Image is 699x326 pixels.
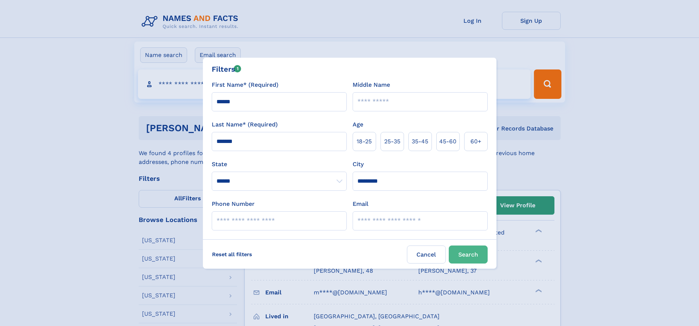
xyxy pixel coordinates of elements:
[212,120,278,129] label: Last Name* (Required)
[212,200,255,208] label: Phone Number
[407,246,446,264] label: Cancel
[353,80,390,89] label: Middle Name
[357,137,372,146] span: 18‑25
[353,120,363,129] label: Age
[212,80,278,89] label: First Name* (Required)
[353,160,364,169] label: City
[470,137,481,146] span: 60+
[449,246,488,264] button: Search
[384,137,400,146] span: 25‑35
[353,200,368,208] label: Email
[412,137,428,146] span: 35‑45
[207,246,257,263] label: Reset all filters
[439,137,456,146] span: 45‑60
[212,64,241,75] div: Filters
[212,160,347,169] label: State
